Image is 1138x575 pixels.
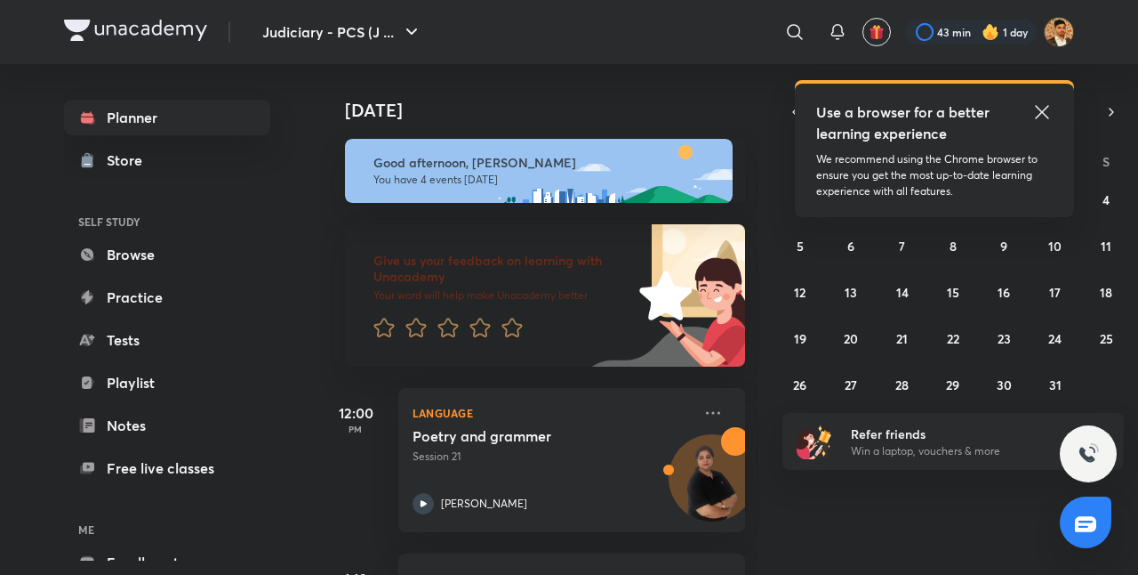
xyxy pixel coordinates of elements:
button: October 5, 2025 [786,231,814,260]
img: Avatar [669,444,755,530]
p: Language [413,402,692,424]
img: ttu [1078,443,1099,465]
button: avatar [862,18,891,46]
abbr: October 31, 2025 [1049,377,1062,393]
abbr: October 13, 2025 [845,284,857,301]
button: October 24, 2025 [1041,324,1070,352]
button: October 29, 2025 [939,370,967,399]
a: Company Logo [64,20,207,45]
abbr: October 23, 2025 [998,330,1011,347]
a: Browse [64,237,270,272]
h5: 12:00 [320,402,391,424]
img: afternoon [345,139,733,203]
abbr: October 28, 2025 [895,377,909,393]
abbr: October 27, 2025 [845,377,857,393]
button: October 4, 2025 [1092,185,1120,214]
h6: SELF STUDY [64,207,270,237]
button: October 9, 2025 [990,231,1018,260]
p: We recommend using the Chrome browser to ensure you get the most up-to-date learning experience w... [816,151,1053,199]
img: referral [797,424,832,459]
h6: ME [64,514,270,545]
abbr: October 26, 2025 [793,377,806,393]
button: October 25, 2025 [1092,324,1120,352]
button: October 16, 2025 [990,278,1018,306]
h5: Poetry and grammer [413,427,634,445]
button: October 7, 2025 [888,231,917,260]
button: October 13, 2025 [837,278,865,306]
button: October 31, 2025 [1041,370,1070,399]
abbr: October 22, 2025 [947,330,959,347]
abbr: October 8, 2025 [950,238,957,255]
button: October 23, 2025 [990,324,1018,352]
p: PM [320,424,391,434]
p: Session 21 [413,449,692,465]
abbr: October 12, 2025 [794,284,805,301]
button: October 30, 2025 [990,370,1018,399]
abbr: October 24, 2025 [1048,330,1062,347]
abbr: October 15, 2025 [947,284,959,301]
abbr: October 29, 2025 [946,377,959,393]
h6: Good afternoon, [PERSON_NAME] [373,155,717,171]
button: October 10, 2025 [1041,231,1070,260]
abbr: October 19, 2025 [794,330,806,347]
abbr: October 6, 2025 [847,238,854,255]
p: Your word will help make Unacademy better [373,288,633,303]
a: Free live classes [64,450,270,486]
abbr: October 10, 2025 [1048,238,1062,255]
button: October 21, 2025 [888,324,917,352]
h5: Use a browser for a better learning experience [816,101,993,144]
abbr: October 4, 2025 [1102,191,1110,208]
div: Store [107,150,153,171]
abbr: October 5, 2025 [797,238,804,255]
a: Notes [64,408,270,443]
img: avatar [869,24,885,40]
button: October 28, 2025 [888,370,917,399]
abbr: October 30, 2025 [997,377,1012,393]
img: feedback_image [579,224,745,367]
button: October 19, 2025 [786,324,814,352]
button: October 11, 2025 [1092,231,1120,260]
button: October 12, 2025 [786,278,814,306]
button: October 26, 2025 [786,370,814,399]
button: October 8, 2025 [939,231,967,260]
abbr: October 18, 2025 [1100,284,1112,301]
img: streak [982,23,999,41]
button: October 14, 2025 [888,278,917,306]
button: Judiciary - PCS (J ... [252,14,433,50]
abbr: October 21, 2025 [896,330,908,347]
abbr: October 20, 2025 [844,330,858,347]
a: Playlist [64,365,270,401]
p: You have 4 events [DATE] [373,173,717,187]
button: October 20, 2025 [837,324,865,352]
img: Ashish Chhawari [1044,17,1074,47]
button: October 17, 2025 [1041,278,1070,306]
button: October 27, 2025 [837,370,865,399]
h6: Refer friends [851,425,1070,443]
a: Store [64,142,270,178]
abbr: October 7, 2025 [899,238,905,255]
a: Tests [64,322,270,358]
abbr: October 9, 2025 [1000,238,1007,255]
abbr: October 11, 2025 [1101,238,1111,255]
h4: [DATE] [345,100,763,121]
abbr: October 25, 2025 [1100,330,1113,347]
abbr: October 14, 2025 [896,284,909,301]
abbr: Saturday [1102,153,1110,170]
p: Win a laptop, vouchers & more [851,443,1070,459]
button: October 18, 2025 [1092,278,1120,306]
a: Practice [64,279,270,315]
img: Company Logo [64,20,207,41]
h6: Give us your feedback on learning with Unacademy [373,253,633,285]
abbr: October 17, 2025 [1049,284,1061,301]
abbr: October 16, 2025 [998,284,1010,301]
button: October 6, 2025 [837,231,865,260]
p: [PERSON_NAME] [441,496,527,512]
button: October 15, 2025 [939,278,967,306]
button: October 22, 2025 [939,324,967,352]
a: Planner [64,100,270,135]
